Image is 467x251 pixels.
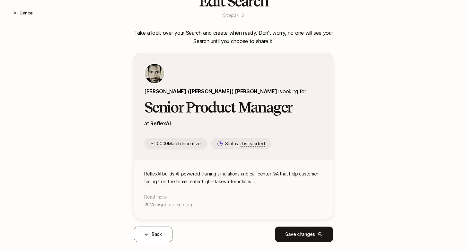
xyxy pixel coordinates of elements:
[134,227,172,242] button: Back
[150,120,171,127] a: ReflexAI
[275,227,333,242] button: Save changes
[144,138,207,149] p: $10,000 Match Incentive
[145,64,164,83] img: Jonathan (Jasper) Sherman-Presser
[144,99,323,115] h2: Senior Product Manager
[8,7,38,19] button: Cancel
[241,141,265,147] span: Just started
[144,201,323,209] a: View job description
[144,170,323,185] p: ReflexAI builds AI-powered training simulations and call center QA that help customer-facing fron...
[144,87,306,95] p: is looking for
[144,194,167,200] span: Read more
[144,88,277,94] a: [PERSON_NAME] ([PERSON_NAME]) [PERSON_NAME]
[134,29,333,45] p: Take a look over your Search and create when ready. Don't worry, no one will see your Search unti...
[144,120,149,127] span: at
[225,140,265,148] p: Status:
